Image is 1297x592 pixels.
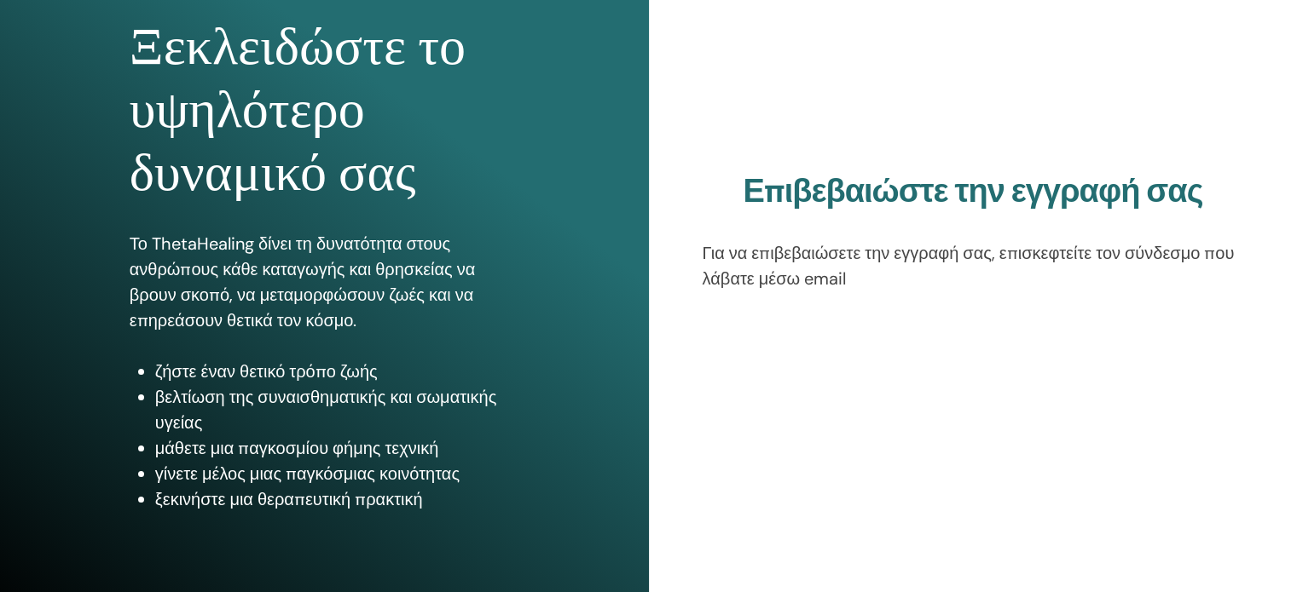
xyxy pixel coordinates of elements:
li: βελτίωση της συναισθηματικής και σωματικής υγείας [155,384,519,435]
h1: Ξεκλειδώστε το υψηλότερο δυναμικό σας [130,15,519,205]
h2: Επιβεβαιώστε την εγγραφή σας [703,172,1244,211]
li: ξεκινήστε μια θεραπευτική πρακτική [155,486,519,512]
li: ζήστε έναν θετικό τρόπο ζωής [155,359,519,384]
p: Για να επιβεβαιώσετε την εγγραφή σας, επισκεφτείτε τον σύνδεσμο που λάβατε μέσω email [703,240,1244,291]
p: Το ThetaHealing δίνει τη δυνατότητα στους ανθρώπους κάθε καταγωγής και θρησκείας να βρουν σκοπό, ... [130,231,519,333]
li: μάθετε μια παγκοσμίου φήμης τεχνική [155,435,519,461]
li: γίνετε μέλος μιας παγκόσμιας κοινότητας [155,461,519,486]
